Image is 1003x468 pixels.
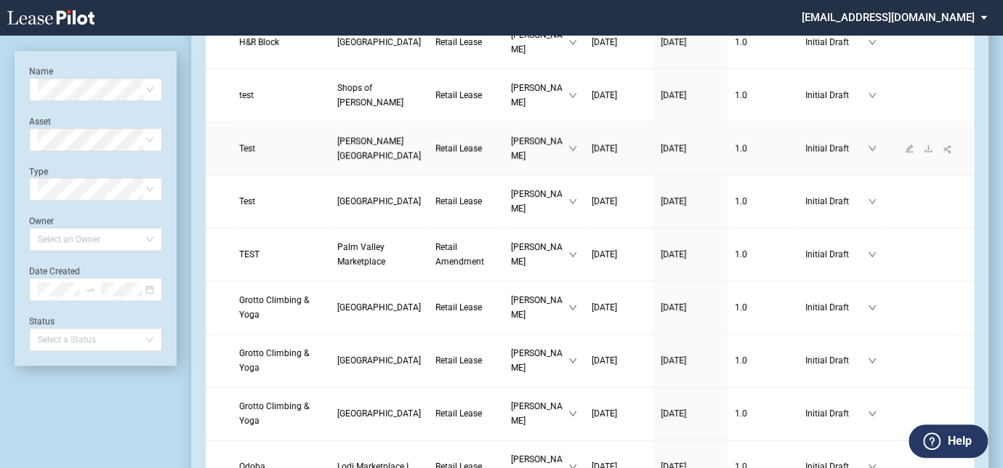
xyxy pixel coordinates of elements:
[735,249,747,259] span: 1 . 0
[805,88,868,102] span: Initial Draft
[592,408,617,419] span: [DATE]
[435,242,484,267] span: Retail Amendment
[868,250,877,259] span: down
[239,348,309,373] span: Grotto Climbing & Yoga
[239,346,323,375] a: Grotto Climbing & Yoga
[239,194,323,209] a: Test
[337,134,421,163] a: [PERSON_NAME][GEOGRAPHIC_DATA]
[568,197,577,206] span: down
[735,35,791,49] a: 1.0
[868,38,877,47] span: down
[805,300,868,315] span: Initial Draft
[568,409,577,418] span: down
[435,37,482,47] span: Retail Lease
[592,143,617,153] span: [DATE]
[435,141,496,156] a: Retail Lease
[239,90,254,100] span: test
[661,247,720,262] a: [DATE]
[868,197,877,206] span: down
[435,35,496,49] a: Retail Lease
[735,406,791,421] a: 1.0
[239,295,309,320] span: Grotto Climbing & Yoga
[239,401,309,426] span: Grotto Climbing & Yoga
[661,35,720,49] a: [DATE]
[435,302,482,312] span: Retail Lease
[592,355,617,366] span: [DATE]
[735,141,791,156] a: 1.0
[29,266,80,276] label: Date Created
[239,399,323,428] a: Grotto Climbing & Yoga
[735,88,791,102] a: 1.0
[661,88,720,102] a: [DATE]
[29,216,54,226] label: Owner
[568,303,577,312] span: down
[435,300,496,315] a: Retail Lease
[592,300,646,315] a: [DATE]
[337,302,421,312] span: Park North
[239,143,255,153] span: Test
[661,194,720,209] a: [DATE]
[337,406,421,421] a: [GEOGRAPHIC_DATA]
[661,300,720,315] a: [DATE]
[511,81,568,110] span: [PERSON_NAME]
[435,143,482,153] span: Retail Lease
[735,196,747,206] span: 1 . 0
[239,249,259,259] span: TEST
[805,406,868,421] span: Initial Draft
[435,196,482,206] span: Retail Lease
[592,249,617,259] span: [DATE]
[435,240,496,269] a: Retail Amendment
[592,37,617,47] span: [DATE]
[735,408,747,419] span: 1 . 0
[511,28,568,57] span: [PERSON_NAME]
[868,144,877,153] span: down
[735,300,791,315] a: 1.0
[943,144,953,154] span: share-alt
[805,247,868,262] span: Initial Draft
[337,35,421,49] a: [GEOGRAPHIC_DATA]
[29,166,48,177] label: Type
[239,37,279,47] span: H&R Block
[661,196,686,206] span: [DATE]
[661,406,720,421] a: [DATE]
[435,353,496,368] a: Retail Lease
[337,136,421,161] span: Margarita Plaza
[435,90,482,100] span: Retail Lease
[805,353,868,368] span: Initial Draft
[735,37,747,47] span: 1 . 0
[924,144,932,153] span: download
[735,355,747,366] span: 1 . 0
[337,83,403,108] span: Shops of Kendall
[85,284,95,294] span: to
[85,284,95,294] span: swap-right
[592,88,646,102] a: [DATE]
[805,194,868,209] span: Initial Draft
[868,356,877,365] span: down
[905,144,914,153] span: edit
[511,240,568,269] span: [PERSON_NAME]
[239,141,323,156] a: Test
[805,141,868,156] span: Initial Draft
[435,355,482,366] span: Retail Lease
[868,409,877,418] span: down
[511,346,568,375] span: [PERSON_NAME]
[592,247,646,262] a: [DATE]
[239,247,323,262] a: TEST
[735,143,747,153] span: 1 . 0
[435,406,496,421] a: Retail Lease
[735,302,747,312] span: 1 . 0
[511,399,568,428] span: [PERSON_NAME]
[435,194,496,209] a: Retail Lease
[239,196,255,206] span: Test
[592,406,646,421] a: [DATE]
[592,194,646,209] a: [DATE]
[661,143,686,153] span: [DATE]
[239,293,323,322] a: Grotto Climbing & Yoga
[29,116,51,126] label: Asset
[568,38,577,47] span: down
[337,240,421,269] a: Palm Valley Marketplace
[592,302,617,312] span: [DATE]
[29,316,55,326] label: Status
[337,81,421,110] a: Shops of [PERSON_NAME]
[568,91,577,100] span: down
